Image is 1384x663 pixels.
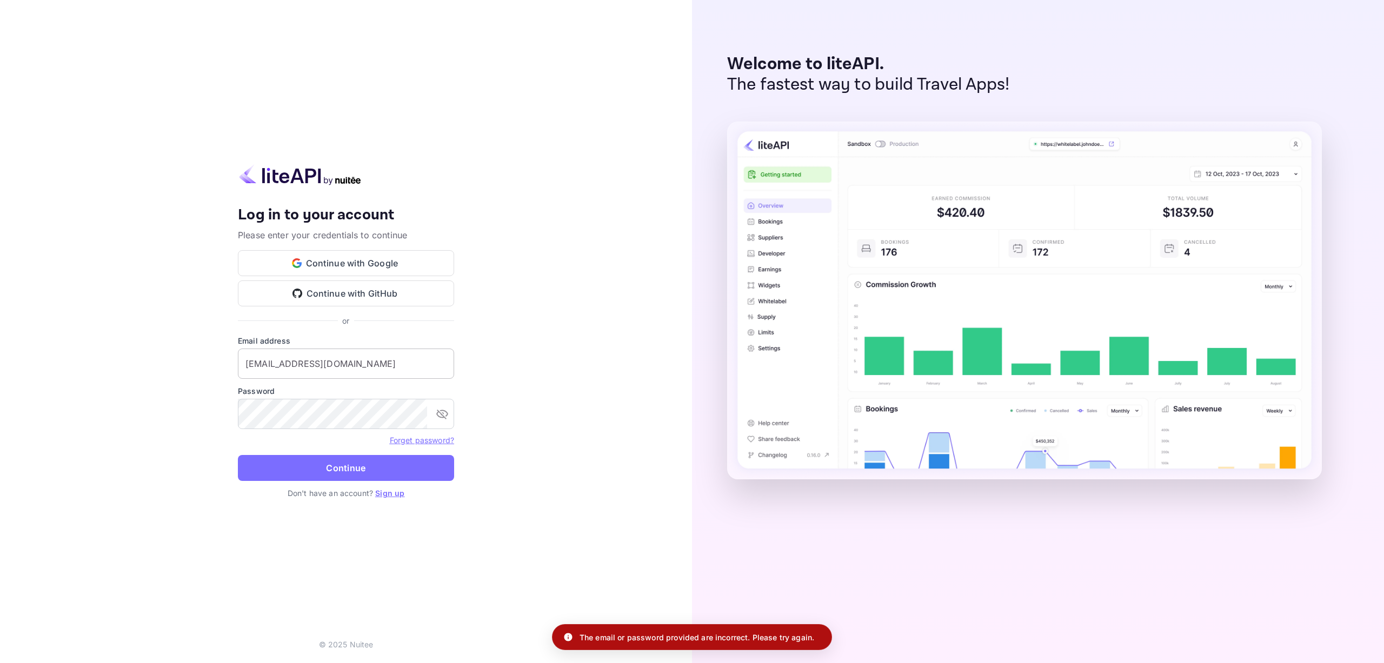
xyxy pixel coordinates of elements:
[375,488,404,498] a: Sign up
[238,206,454,225] h4: Log in to your account
[390,436,454,445] a: Forget password?
[342,315,349,326] p: or
[319,639,374,650] p: © 2025 Nuitee
[238,280,454,306] button: Continue with GitHub
[580,632,814,643] p: The email or password provided are incorrect. Please try again.
[238,385,454,397] label: Password
[727,54,1010,75] p: Welcome to liteAPI.
[727,75,1010,95] p: The fastest way to build Travel Apps!
[390,434,454,445] a: Forget password?
[727,122,1322,479] img: liteAPI Dashboard Preview
[238,335,454,346] label: Email address
[238,487,454,499] p: Don't have an account?
[238,229,454,242] p: Please enter your credentials to continue
[431,403,453,425] button: toggle password visibility
[238,250,454,276] button: Continue with Google
[238,349,454,379] input: Enter your email address
[238,164,362,185] img: liteapi
[238,455,454,481] button: Continue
